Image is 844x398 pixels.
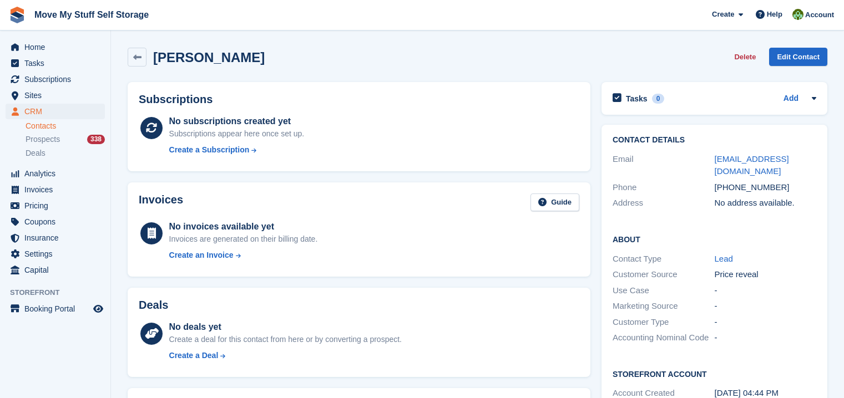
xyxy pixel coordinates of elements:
[769,48,827,66] a: Edit Contact
[715,331,817,344] div: -
[87,135,105,144] div: 338
[626,94,648,104] h2: Tasks
[169,249,234,261] div: Create an Invoice
[792,9,803,20] img: Joel Booth
[139,193,183,212] h2: Invoices
[169,128,305,140] div: Subscriptions appear here once set up.
[613,368,816,379] h2: Storefront Account
[24,166,91,181] span: Analytics
[24,214,91,229] span: Coupons
[6,72,105,87] a: menu
[613,284,715,297] div: Use Case
[715,268,817,281] div: Price reveal
[6,301,105,317] a: menu
[26,147,105,159] a: Deals
[613,233,816,244] h2: About
[613,253,715,266] div: Contact Type
[715,254,733,263] a: Lead
[169,334,402,345] div: Create a deal for this contact from here or by converting a prospect.
[6,246,105,262] a: menu
[24,230,91,246] span: Insurance
[169,233,318,245] div: Invoices are generated on their billing date.
[6,166,105,181] a: menu
[784,93,798,105] a: Add
[26,134,105,145] a: Prospects 338
[24,104,91,119] span: CRM
[715,284,817,297] div: -
[169,144,250,156] div: Create a Subscription
[24,182,91,197] span: Invoices
[6,262,105,278] a: menu
[715,154,789,176] a: [EMAIL_ADDRESS][DOMAIN_NAME]
[24,246,91,262] span: Settings
[613,197,715,210] div: Address
[24,72,91,87] span: Subscriptions
[613,331,715,344] div: Accounting Nominal Code
[24,301,91,317] span: Booking Portal
[530,193,579,212] a: Guide
[767,9,782,20] span: Help
[10,287,110,298] span: Storefront
[6,88,105,103] a: menu
[613,316,715,329] div: Customer Type
[613,136,816,145] h2: Contact Details
[26,121,105,131] a: Contacts
[169,249,318,261] a: Create an Invoice
[805,9,834,21] span: Account
[24,198,91,213] span: Pricing
[6,39,105,55] a: menu
[6,198,105,213] a: menu
[715,300,817,313] div: -
[153,50,265,65] h2: [PERSON_NAME]
[26,148,46,159] span: Deals
[715,197,817,210] div: No address available.
[139,299,168,312] h2: Deals
[6,230,105,246] a: menu
[712,9,734,20] span: Create
[6,214,105,229] a: menu
[6,55,105,71] a: menu
[715,181,817,194] div: [PHONE_NUMBER]
[169,144,305,156] a: Create a Subscription
[6,104,105,119] a: menu
[24,55,91,71] span: Tasks
[92,302,105,315] a: Preview store
[24,262,91,278] span: Capital
[169,350,402,361] a: Create a Deal
[730,48,760,66] button: Delete
[169,220,318,233] div: No invoices available yet
[652,94,665,104] div: 0
[6,182,105,197] a: menu
[24,39,91,55] span: Home
[24,88,91,103] span: Sites
[9,7,26,23] img: stora-icon-8386f47178a22dfd0bd8f6a31ec36ba5ce8667c1dd55bd0f319d3a0aa187defe.svg
[715,316,817,329] div: -
[30,6,153,24] a: Move My Stuff Self Storage
[26,134,60,145] span: Prospects
[613,153,715,178] div: Email
[613,181,715,194] div: Phone
[169,115,305,128] div: No subscriptions created yet
[139,93,579,106] h2: Subscriptions
[613,300,715,313] div: Marketing Source
[613,268,715,281] div: Customer Source
[169,320,402,334] div: No deals yet
[169,350,219,361] div: Create a Deal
